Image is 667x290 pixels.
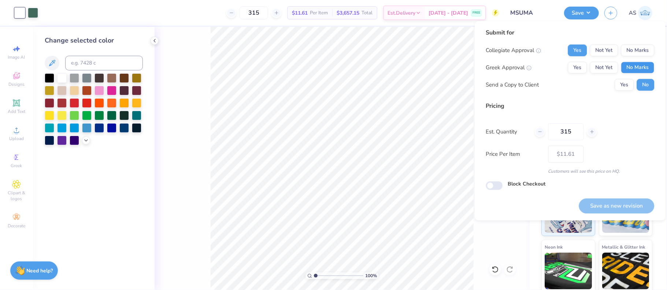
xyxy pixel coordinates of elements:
[545,253,592,289] img: Neon Ink
[65,56,143,70] input: e.g. 7428 c
[486,168,654,175] div: Customers will see this price on HQ.
[27,267,53,274] strong: Need help?
[11,163,22,169] span: Greek
[310,9,328,17] span: Per Item
[486,63,531,72] div: Greek Approval
[362,9,373,17] span: Total
[602,243,645,251] span: Metallic & Glitter Ink
[486,28,654,37] div: Submit for
[486,46,541,55] div: Collegiate Approval
[568,44,587,56] button: Yes
[564,7,599,19] button: Save
[486,81,539,89] div: Send a Copy to Client
[602,253,649,289] img: Metallic & Glitter Ink
[590,44,618,56] button: Not Yet
[486,128,529,136] label: Est. Quantity
[590,62,618,73] button: Not Yet
[615,79,634,91] button: Yes
[292,9,308,17] span: $11.61
[621,44,654,56] button: No Marks
[486,150,542,158] label: Price Per Item
[621,62,654,73] button: No Marks
[548,123,583,140] input: – –
[388,9,415,17] span: Est. Delivery
[637,79,654,91] button: No
[429,9,468,17] span: [DATE] - [DATE]
[8,54,25,60] span: Image AI
[545,243,563,251] span: Neon Ink
[8,109,25,114] span: Add Text
[240,6,268,19] input: – –
[473,10,480,15] span: FREE
[629,6,652,20] a: AS
[8,223,25,229] span: Decorate
[508,180,545,188] label: Block Checkout
[505,5,559,20] input: Untitled Design
[8,81,25,87] span: Designs
[629,9,636,17] span: AS
[337,9,359,17] span: $3,657.15
[486,102,654,110] div: Pricing
[638,6,652,20] img: Akshay Singh
[568,62,587,73] button: Yes
[9,136,24,142] span: Upload
[4,190,29,202] span: Clipart & logos
[365,272,377,279] span: 100 %
[45,36,143,45] div: Change selected color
